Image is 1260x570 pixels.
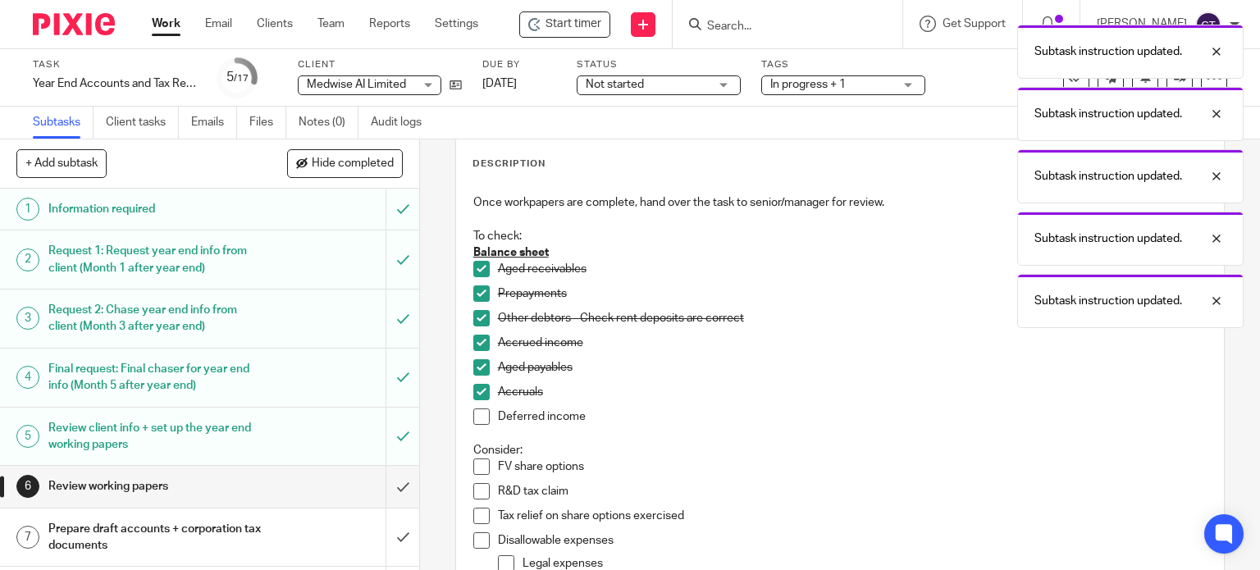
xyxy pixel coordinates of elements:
a: Email [205,16,232,32]
span: [DATE] [482,78,517,89]
a: Client tasks [106,107,179,139]
div: 6 [16,475,39,498]
p: Description [472,157,546,171]
p: FV share options [498,458,1207,475]
p: Tax relief on share options exercised [498,508,1207,524]
p: Subtask instruction updated. [1034,230,1182,247]
p: Aged payables [498,359,1207,376]
small: /17 [234,74,249,83]
h1: Review working papers [48,474,262,499]
a: Settings [435,16,478,32]
p: Subtask instruction updated. [1034,106,1182,122]
span: Hide completed [312,157,394,171]
p: R&D tax claim [498,483,1207,499]
p: Once workpapers are complete, hand over the task to senior/manager for review. [473,194,1207,211]
p: Subtask instruction updated. [1034,168,1182,185]
a: Subtasks [33,107,94,139]
div: 1 [16,198,39,221]
u: Balance sheet [473,247,549,258]
div: 5 [16,425,39,448]
div: 7 [16,526,39,549]
h1: Information required [48,197,262,221]
p: Prepayments [498,285,1207,302]
p: Consider: [473,442,1207,458]
label: Task [33,58,197,71]
p: Aged receivables [498,261,1207,277]
div: 4 [16,366,39,389]
label: Client [298,58,462,71]
div: Medwise AI Limited - Year End Accounts and Tax Return [519,11,610,38]
p: Other debtors - Check rent deposits are correct [498,310,1207,326]
p: Subtask instruction updated. [1034,43,1182,60]
div: 5 [226,68,249,87]
p: Subtask instruction updated. [1034,293,1182,309]
div: Year End Accounts and Tax Return [33,75,197,92]
h1: Review client info + set up the year end working papers [48,416,262,458]
button: + Add subtask [16,149,107,177]
label: Status [577,58,741,71]
span: Not started [586,79,644,90]
span: Medwise AI Limited [307,79,406,90]
p: Disallowable expenses [498,532,1207,549]
a: Reports [369,16,410,32]
a: Clients [257,16,293,32]
h1: Final request: Final chaser for year end info (Month 5 after year end) [48,357,262,399]
p: Accruals [498,384,1207,400]
a: Team [317,16,345,32]
a: Files [249,107,286,139]
a: Notes (0) [299,107,358,139]
a: Audit logs [371,107,434,139]
a: Work [152,16,180,32]
button: Hide completed [287,149,403,177]
label: Due by [482,58,556,71]
h1: Request 2: Chase year end info from client (Month 3 after year end) [48,298,262,340]
img: svg%3E [1195,11,1221,38]
p: Accrued income [498,335,1207,351]
h1: Prepare draft accounts + corporation tax documents [48,517,262,559]
a: Emails [191,107,237,139]
p: To check: [473,228,1207,244]
div: 2 [16,249,39,271]
p: Deferred income [498,408,1207,425]
h1: Request 1: Request year end info from client (Month 1 after year end) [48,239,262,280]
div: 3 [16,307,39,330]
span: Start timer [546,16,601,33]
img: Pixie [33,13,115,35]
